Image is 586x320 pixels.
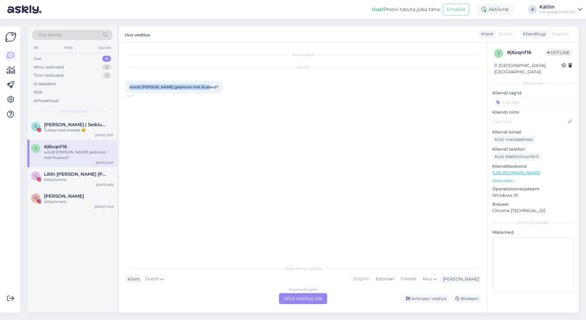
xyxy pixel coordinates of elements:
[492,153,541,161] div: Küsi telefoninumbrit
[443,4,469,15] button: Emailid
[492,109,574,116] p: Kliendi nimi
[492,81,574,86] div: Kliendi info
[492,170,540,175] a: [URL][DOMAIN_NAME]
[492,178,574,183] p: Vaata edasi ...
[35,174,37,178] span: L
[44,171,107,177] span: Lilith Sylvia Daisy Mühlberg
[423,276,432,281] span: Muu
[96,160,114,165] div: [DATE] 9:47
[125,276,140,282] div: Klient
[499,31,512,37] span: Dutch
[96,182,114,187] div: [DATE] 8:36
[145,276,159,282] span: Dutch
[34,64,64,70] div: Minu vestlused
[95,204,114,209] div: [DATE] 17:43
[63,44,74,52] div: Web
[520,31,546,37] div: Klienditugi
[493,118,567,125] input: Lisa nimi
[127,94,150,98] span: 9:47
[58,109,87,114] span: Uued vestlused
[545,49,572,56] span: Offline
[125,30,150,38] label: Uus vestlus
[102,56,111,62] div: 4
[279,293,327,304] div: Võta vestlus üle
[492,186,574,192] p: Operatsioonisüsteem
[38,32,62,38] span: Otsi kliente
[492,146,574,153] p: Kliendi telefon
[492,135,536,144] div: Küsi meiliaadressi
[479,31,494,37] div: Klient
[539,5,582,14] a: KätlinKarupoeg Puhh OÜ
[494,62,562,75] div: [GEOGRAPHIC_DATA], [GEOGRAPHIC_DATA]
[350,274,372,284] div: English
[34,72,63,79] div: Tiimi vestlused
[102,64,111,70] div: 0
[397,274,419,284] div: Finnish
[34,81,56,87] div: AI Assistent
[492,129,574,135] p: Kliendi email
[476,4,514,15] div: Aktiivne
[539,9,576,14] div: Karupoeg Puhh OÜ
[440,276,479,282] div: [PERSON_NAME]
[492,97,574,107] input: Lisa tag
[44,127,114,133] div: Tuletan end meelde ☺️
[34,196,38,200] span: M
[44,177,114,182] div: Attachment
[44,144,67,149] span: #j6xqnf16
[452,295,481,303] div: Blokeeri
[539,5,576,9] div: Kätlin
[492,192,574,199] p: Windows 10
[498,51,500,56] span: j
[125,266,481,271] div: Valige keel ja vastake
[5,31,16,43] img: Askly Logo
[372,6,383,12] b: Uus!
[552,31,567,37] span: English
[125,52,481,57] div: Vestlus algas
[289,287,318,292] div: Dutch to English
[492,229,574,236] p: Märkmed
[492,201,574,208] p: Brauser
[44,193,84,199] span: Marika Kurrikoff
[492,220,574,226] div: [PERSON_NAME]
[129,85,219,89] span: wordt [PERSON_NAME] gedreven met Rusland?
[34,56,42,62] div: Uus
[44,199,114,204] div: Attachment
[103,72,111,79] div: 2
[492,208,574,214] p: Chrome [TECHNICAL_ID]
[34,98,59,104] div: Arhiveeritud
[492,90,574,96] p: Kliendi tag'id
[35,146,37,151] span: j
[44,149,114,160] div: wordt [PERSON_NAME] gedreven met Rusland?
[528,5,537,14] div: K
[372,6,440,13] div: Proovi tasuta juba täna:
[402,295,449,303] div: Arhiveeri vestlus
[372,274,397,284] div: Estonian
[507,49,545,56] div: # j6xqnf16
[32,44,39,52] div: All
[97,44,112,52] div: Socials
[492,163,574,170] p: Klienditeekond
[44,122,107,127] span: Kristin Indov | Seiklused koos lastega
[34,89,42,95] div: Kõik
[34,124,37,129] span: K
[125,65,481,70] div: [DATE]
[95,133,114,138] div: [DATE] 19:37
